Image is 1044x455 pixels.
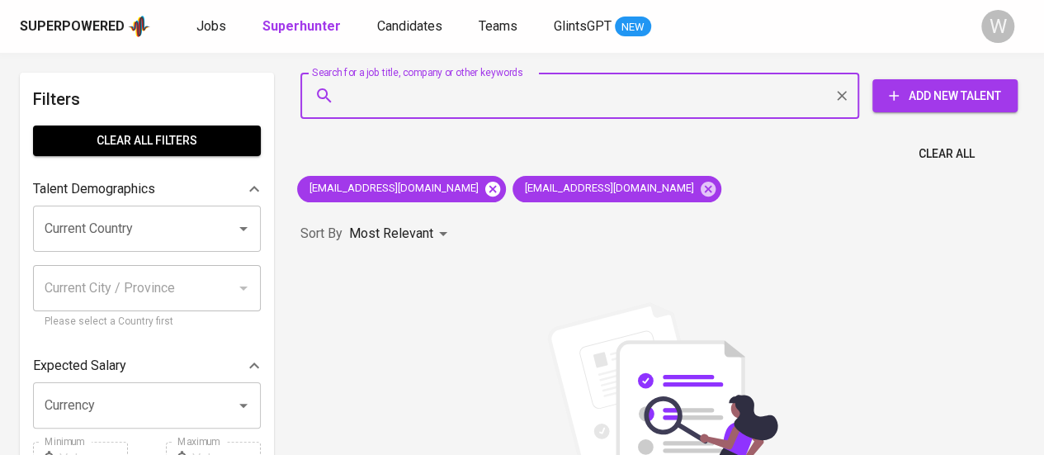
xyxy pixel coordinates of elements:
div: Expected Salary [33,349,261,382]
p: Sort By [300,224,342,244]
a: Candidates [377,17,446,37]
span: Clear All filters [46,130,248,151]
a: Teams [479,17,521,37]
span: GlintsGPT [554,18,612,34]
span: Candidates [377,18,442,34]
p: Talent Demographics [33,179,155,199]
span: Jobs [196,18,226,34]
span: [EMAIL_ADDRESS][DOMAIN_NAME] [297,181,489,197]
b: Superhunter [262,18,341,34]
button: Clear [830,84,853,107]
button: Clear All [912,139,981,169]
span: Add New Talent [886,86,1004,107]
a: GlintsGPT NEW [554,17,651,37]
a: Jobs [196,17,229,37]
h6: Filters [33,86,261,112]
div: W [981,10,1014,43]
button: Open [232,217,255,240]
div: Most Relevant [349,219,453,249]
span: NEW [615,19,651,36]
p: Expected Salary [33,356,126,376]
span: Teams [479,18,517,34]
button: Clear All filters [33,126,261,156]
a: Superpoweredapp logo [20,14,150,39]
span: [EMAIL_ADDRESS][DOMAIN_NAME] [513,181,704,197]
div: [EMAIL_ADDRESS][DOMAIN_NAME] [297,176,506,202]
p: Please select a Country first [45,314,249,330]
div: [EMAIL_ADDRESS][DOMAIN_NAME] [513,176,721,202]
a: Superhunter [262,17,344,37]
p: Most Relevant [349,224,433,244]
button: Add New Talent [872,79,1018,112]
div: Talent Demographics [33,173,261,206]
img: app logo [128,14,150,39]
span: Clear All [919,144,975,164]
div: Superpowered [20,17,125,36]
button: Open [232,394,255,417]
